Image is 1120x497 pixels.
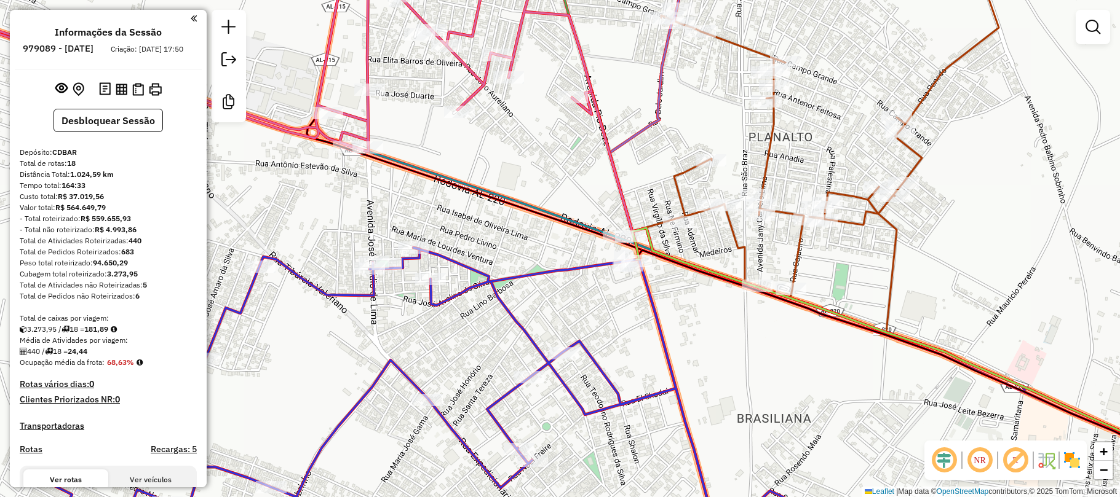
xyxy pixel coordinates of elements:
[89,378,94,389] strong: 0
[865,487,894,496] a: Leaflet
[68,346,87,356] strong: 24,44
[191,11,197,25] a: Clique aqui para minimizar o painel
[20,235,197,246] div: Total de Atividades Roteirizadas:
[20,444,42,455] a: Rotas
[216,47,241,75] a: Exportar sessão
[20,268,197,280] div: Cubagem total roteirizado:
[106,44,188,55] div: Criação: [DATE] 17:50
[20,158,197,169] div: Total de rotas:
[146,80,164,98] button: Imprimir Rotas
[20,291,197,302] div: Total de Pedidos não Roteirizados:
[1100,462,1108,477] span: −
[20,394,197,405] h4: Clientes Priorizados NR:
[1062,450,1082,470] img: Exibir/Ocultar setores
[20,313,197,324] div: Total de caixas por viagem:
[965,445,995,475] span: Ocultar NR
[20,358,105,367] span: Ocupação média da frota:
[20,213,197,224] div: - Total roteirizado:
[84,324,108,334] strong: 181,89
[20,335,197,346] div: Média de Atividades por viagem:
[62,326,70,333] i: Total de rotas
[937,487,989,496] a: OpenStreetMap
[111,326,117,333] i: Meta Caixas/viagem: 150,00 Diferença: 31,89
[97,80,113,99] button: Logs desbloquear sessão
[55,203,106,212] strong: R$ 564.649,79
[1094,442,1113,461] a: Zoom in
[151,444,197,455] h4: Recargas: 5
[95,225,137,234] strong: R$ 4.993,86
[216,15,241,42] a: Nova sessão e pesquisa
[929,445,959,475] span: Ocultar deslocamento
[20,147,197,158] div: Depósito:
[1036,450,1056,470] img: Fluxo de ruas
[20,257,197,268] div: Peso total roteirizado:
[70,80,87,99] button: Centralizar mapa no depósito ou ponto de apoio
[121,247,134,256] strong: 683
[20,326,27,333] i: Cubagem total roteirizado
[216,90,241,117] a: Criar modelo
[20,191,197,202] div: Custo total:
[896,487,898,496] span: |
[107,358,134,367] strong: 68,63%
[20,246,197,257] div: Total de Pedidos Roteirizados:
[52,147,77,157] strong: CDBAR
[1081,15,1105,39] a: Exibir filtros
[20,202,197,213] div: Valor total:
[20,180,197,191] div: Tempo total:
[137,359,143,366] em: Média calculada utilizando a maior ocupação (%Peso ou %Cubagem) de cada rota da sessão. Rotas cro...
[20,224,197,235] div: - Total não roteirizado:
[45,348,53,355] i: Total de rotas
[81,214,131,223] strong: R$ 559.655,93
[115,394,120,405] strong: 0
[20,379,197,389] h4: Rotas vários dias:
[108,469,193,490] button: Ver veículos
[23,43,93,54] h6: 979089 - [DATE]
[58,192,104,201] strong: R$ 37.019,56
[107,269,138,278] strong: 3.273,95
[143,280,147,289] strong: 5
[93,258,128,267] strong: 94.650,29
[862,487,1120,497] div: Map data © contributors,© 2025 TomTom, Microsoft
[129,236,141,245] strong: 440
[20,348,27,355] i: Total de Atividades
[113,80,130,97] button: Visualizar relatório de Roteirização
[20,169,197,180] div: Distância Total:
[53,79,70,99] button: Exibir sessão original
[130,80,146,98] button: Visualizar Romaneio
[70,170,114,179] strong: 1.024,59 km
[55,26,162,38] h4: Informações da Sessão
[67,158,76,168] strong: 18
[1100,444,1108,459] span: +
[54,109,163,132] button: Desbloquear Sessão
[135,291,140,300] strong: 6
[20,280,197,291] div: Total de Atividades não Roteirizadas:
[20,324,197,335] div: 3.273,95 / 18 =
[1094,461,1113,479] a: Zoom out
[20,346,197,357] div: 440 / 18 =
[23,469,108,490] button: Ver rotas
[62,181,85,190] strong: 164:33
[1001,445,1030,475] span: Exibir rótulo
[20,421,197,431] h4: Transportadoras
